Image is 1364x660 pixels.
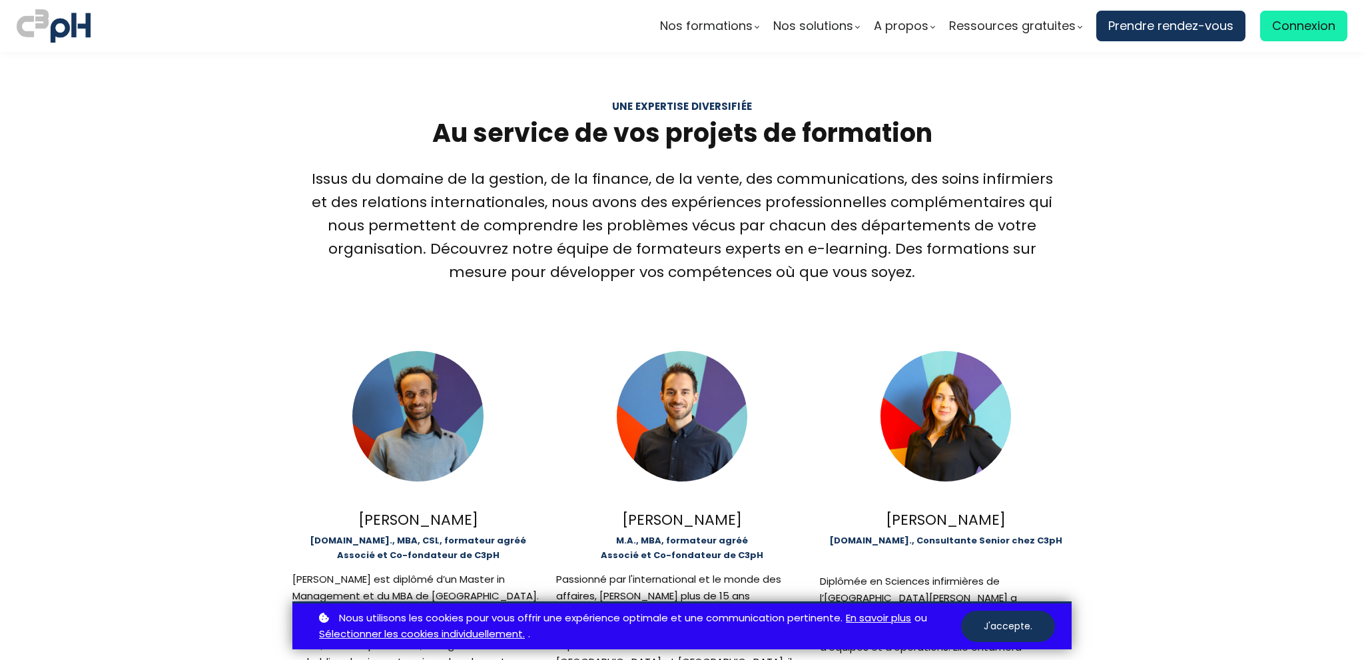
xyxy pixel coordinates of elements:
img: logo C3PH [17,7,91,45]
span: Nos formations [660,16,753,36]
div: [PERSON_NAME] [820,508,1071,531]
span: Prendre rendez-vous [1108,16,1233,36]
a: En savoir plus [846,610,911,627]
span: Connexion [1272,16,1335,36]
button: J'accepte. [961,611,1055,642]
a: Connexion [1260,11,1347,41]
div: [PERSON_NAME] [556,508,807,531]
p: ou . [316,610,961,643]
span: Ressources gratuites [949,16,1076,36]
span: Nous utilisons les cookies pour vous offrir une expérience optimale et une communication pertinente. [339,610,843,627]
a: Sélectionner les cookies individuellement. [319,626,525,643]
b: [DOMAIN_NAME]., Consultante Senior chez C3pH [829,534,1062,547]
div: Issus du domaine de la gestion, de la finance, de la vente, des communications, des soins infirmi... [309,167,1055,284]
a: Prendre rendez-vous [1096,11,1245,41]
h2: Au service de vos projets de formation [309,116,1055,150]
div: [PERSON_NAME] [292,508,543,531]
div: Une expertise diversifiée [309,99,1055,114]
b: M.A., MBA, formateur agréé Associé et Co-fondateur de C3pH [601,534,763,561]
span: A propos [874,16,928,36]
b: [DOMAIN_NAME]., MBA, CSL, formateur agréé Associé et Co-fondateur de C3pH [310,534,526,561]
span: Nos solutions [773,16,853,36]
